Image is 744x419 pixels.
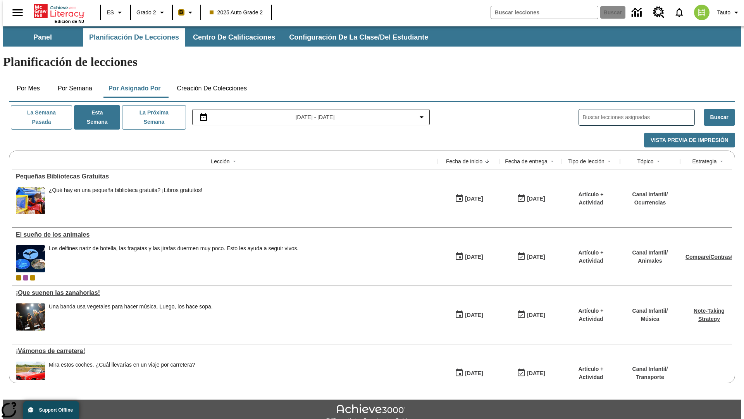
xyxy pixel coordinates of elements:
[74,105,120,130] button: Esta semana
[89,33,179,42] span: Planificación de lecciones
[122,105,186,130] button: La próxima semana
[527,252,545,262] div: [DATE]
[637,158,653,165] div: Tópico
[694,308,725,322] a: Note-Taking Strategy
[527,194,545,204] div: [DATE]
[49,245,298,252] div: Los delfines nariz de botella, las fragatas y las jirafas duermen muy poco. Esto les ayuda a segu...
[692,158,716,165] div: Estrategia
[83,28,185,47] button: Planificación de lecciones
[632,373,668,381] p: Transporte
[452,249,486,264] button: 09/30/25: Primer día en que estuvo disponible la lección
[566,190,616,207] p: Artículo + Actividad
[16,362,45,389] img: Un auto Ford Mustang rojo descapotable estacionado en un suelo adoquinado delante de un campo
[527,369,545,378] div: [DATE]
[16,289,434,296] a: ¡Que suenen las zanahorias!, Lecciones
[16,173,434,180] a: Pequeñas Bibliotecas Gratuitas, Lecciones
[103,5,128,19] button: Lenguaje: ES, Selecciona un idioma
[566,307,616,323] p: Artículo + Actividad
[482,157,492,166] button: Sort
[179,7,183,17] span: B
[30,275,35,280] div: New 2025 class
[3,28,435,47] div: Subbarra de navegación
[16,231,434,238] a: El sueño de los animales, Lecciones
[187,28,281,47] button: Centro de calificaciones
[627,2,648,23] a: Centro de información
[566,249,616,265] p: Artículo + Actividad
[49,362,195,368] div: Mira estos coches. ¿Cuál llevarías en un viaje por carretera?
[452,308,486,322] button: 09/28/25: Primer día en que estuvo disponible la lección
[717,157,726,166] button: Sort
[632,199,668,207] p: Ocurrencias
[49,303,213,331] div: Una banda usa vegetales para hacer música. Luego, los hace sopa.
[49,187,202,214] div: ¿Qué hay en una pequeña biblioteca gratuita? ¡Libros gratuitos!
[4,28,81,47] button: Panel
[505,158,548,165] div: Fecha de entrega
[465,194,483,204] div: [DATE]
[283,28,434,47] button: Configuración de la clase/del estudiante
[491,6,598,19] input: Buscar campo
[3,55,741,69] h1: Planificación de lecciones
[644,133,735,148] button: Vista previa de impresión
[16,348,434,355] div: ¡Vámonos de carretera!
[39,407,73,413] span: Support Offline
[632,315,668,323] p: Música
[49,362,195,389] div: Mira estos coches. ¿Cuál llevarías en un viaje por carretera?
[583,112,694,123] input: Buscar lecciones asignadas
[548,157,557,166] button: Sort
[714,5,744,19] button: Perfil/Configuración
[34,3,84,24] div: Portada
[16,289,434,296] div: ¡Que suenen las zanahorias!
[9,79,48,98] button: Por mes
[654,157,663,166] button: Sort
[196,113,427,122] button: Seleccione el intervalo de fechas opción del menú
[193,33,275,42] span: Centro de calificaciones
[107,9,114,17] span: ES
[3,26,741,47] div: Subbarra de navegación
[23,275,28,280] div: OL 2025 Auto Grade 3
[33,33,52,42] span: Panel
[452,366,486,381] button: 09/28/25: Primer día en que estuvo disponible la lección
[16,245,45,272] img: Fotos de una fragata, dos delfines nariz de botella y una jirafa sobre un fondo de noche estrellada.
[417,113,426,122] svg: Collapse Date Range Filter
[34,3,84,19] a: Portada
[514,191,548,206] button: 10/01/25: Último día en que podrá accederse la lección
[632,249,668,257] p: Canal Infantil /
[632,307,668,315] p: Canal Infantil /
[170,79,253,98] button: Creación de colecciones
[49,187,202,194] div: ¿Qué hay en una pequeña biblioteca gratuita? ¡Libros gratuitos!
[648,2,669,23] a: Centro de recursos, Se abrirá en una pestaña nueva.
[568,158,604,165] div: Tipo de lección
[230,157,239,166] button: Sort
[514,366,548,381] button: 09/28/25: Último día en que podrá accederse la lección
[566,365,616,381] p: Artículo + Actividad
[446,158,482,165] div: Fecha de inicio
[49,245,298,272] div: Los delfines nariz de botella, las fragatas y las jirafas duermen muy poco. Esto les ayuda a segu...
[16,187,45,214] img: Un niño introduce la mano en una pequeña biblioteca gratuita llena de libros.
[136,9,156,17] span: Grado 2
[289,33,428,42] span: Configuración de la clase/del estudiante
[133,5,170,19] button: Grado: Grado 2, Elige un grado
[669,2,689,23] a: Notificaciones
[52,79,98,98] button: Por semana
[632,365,668,373] p: Canal Infantil /
[604,157,614,166] button: Sort
[514,249,548,264] button: 09/30/25: Último día en que podrá accederse la lección
[16,348,434,355] a: ¡Vámonos de carretera!, Lecciones
[717,9,730,17] span: Tauto
[465,310,483,320] div: [DATE]
[6,1,29,24] button: Abrir el menú lateral
[16,275,21,280] div: Clase actual
[685,254,733,260] a: Compare/Contrast
[514,308,548,322] button: 09/28/25: Último día en que podrá accederse la lección
[465,252,483,262] div: [DATE]
[465,369,483,378] div: [DATE]
[102,79,167,98] button: Por asignado por
[175,5,198,19] button: Boost El color de la clase es anaranjado claro. Cambiar el color de la clase.
[689,2,714,23] button: Escoja un nuevo avatar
